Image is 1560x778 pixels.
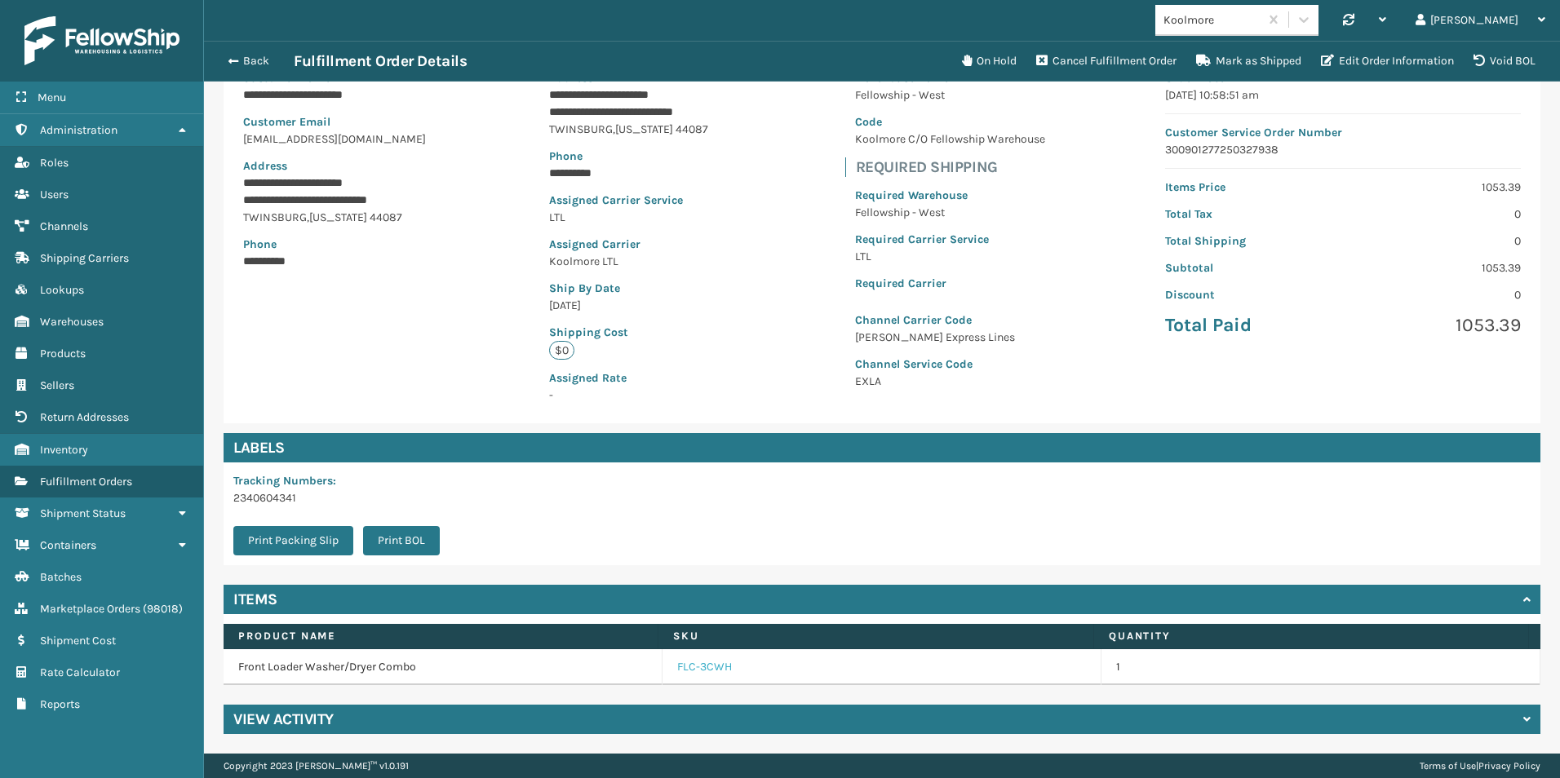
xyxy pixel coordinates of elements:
p: Ship By Date [549,280,735,297]
button: Back [219,54,294,69]
p: 300901277250327938 [1165,141,1521,158]
p: Fellowship - West [855,86,1045,104]
button: On Hold [952,45,1026,77]
i: Mark as Shipped [1196,55,1211,66]
h4: Labels [224,433,1540,462]
span: Shipment Status [40,506,126,520]
span: Products [40,347,86,360]
p: Channel Service Code [855,356,1045,373]
span: Fulfillment Orders [40,475,132,488]
span: 44087 [370,210,402,224]
p: Required Carrier Service [855,231,1045,248]
span: Warehouses [40,315,104,329]
label: Quantity [1109,629,1513,643]
button: Cancel Fulfillment Order [1026,45,1186,77]
p: 0 [1353,286,1521,303]
span: 44087 [676,122,708,136]
button: Print BOL [363,526,440,555]
p: [PERSON_NAME] Express Lines [855,329,1045,346]
span: Containers [40,538,96,552]
span: Channels [40,219,88,233]
p: Koolmore LTL [549,253,735,270]
span: Rate Calculator [40,665,120,679]
p: Phone [549,148,735,165]
p: 1053.39 [1353,259,1521,276]
p: 1053.39 [1353,313,1521,338]
div: Koolmore [1163,11,1261,29]
span: [US_STATE] [309,210,367,224]
a: Privacy Policy [1478,760,1540,771]
td: 1 [1101,649,1540,685]
p: Shipping Cost [549,324,735,341]
p: Assigned Carrier Service [549,192,735,209]
h4: Required Shipping [856,157,1055,177]
span: Tracking Numbers : [233,474,336,488]
span: Lookups [40,283,84,297]
a: Terms of Use [1420,760,1476,771]
i: VOIDBOL [1474,55,1485,66]
span: Reports [40,697,80,711]
span: Marketplace Orders [40,602,140,616]
p: Required Warehouse [855,187,1045,204]
p: $0 [549,341,574,360]
p: 0 [1353,232,1521,250]
p: 0 [1353,206,1521,223]
p: Code [855,113,1045,130]
p: Required Carrier [855,275,1045,292]
p: Discount [1165,286,1333,303]
span: , [613,122,615,136]
p: [DATE] 10:58:51 am [1165,86,1521,104]
span: Inventory [40,443,88,457]
p: Assigned Rate [549,369,735,387]
p: Assigned Carrier [549,236,735,253]
p: Koolmore C/O Fellowship Warehouse [855,130,1045,148]
h4: View Activity [233,709,334,729]
span: Shipping Carriers [40,251,129,265]
button: Edit Order Information [1311,45,1464,77]
p: Channel Carrier Code [855,312,1045,329]
p: 1053.39 [1353,179,1521,196]
p: Total Tax [1165,206,1333,223]
button: Mark as Shipped [1186,45,1311,77]
h4: Items [233,590,277,609]
a: FLC-3CWH [677,659,732,675]
span: Roles [40,156,69,170]
p: Phone [243,236,429,253]
span: Batches [40,570,82,584]
span: , [307,210,309,224]
p: LTL [855,248,1045,265]
i: On Hold [962,55,972,66]
label: Product Name [238,629,643,643]
div: | [1420,754,1540,778]
p: Customer Email [243,113,429,130]
label: SKU [673,629,1078,643]
p: Total Paid [1165,313,1333,338]
p: [DATE] [549,297,735,314]
p: EXLA [855,373,1045,390]
p: Total Shipping [1165,232,1333,250]
td: Front Loader Washer/Dryer Combo [224,649,663,685]
i: Cancel Fulfillment Order [1036,55,1048,66]
p: Subtotal [1165,259,1333,276]
h3: Fulfillment Order Details [294,51,467,71]
p: 2340604341 [233,489,450,506]
span: ( 98018 ) [143,602,183,616]
span: Address [243,159,287,173]
span: Sellers [40,378,74,392]
span: Administration [40,123,117,137]
span: TWINSBURG [243,210,307,224]
p: Customer Service Order Number [1165,124,1521,141]
p: Fellowship - West [855,204,1045,221]
p: - [549,387,735,404]
button: Print Packing Slip [233,526,353,555]
i: Edit [1321,55,1334,66]
span: TWINSBURG [549,122,613,136]
span: Menu [38,91,66,104]
span: Shipment Cost [40,634,116,648]
span: Users [40,188,69,201]
p: [EMAIL_ADDRESS][DOMAIN_NAME] [243,130,429,148]
p: Copyright 2023 [PERSON_NAME]™ v 1.0.191 [224,754,409,778]
span: [US_STATE] [615,122,673,136]
button: Void BOL [1464,45,1545,77]
img: logo [24,16,179,65]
